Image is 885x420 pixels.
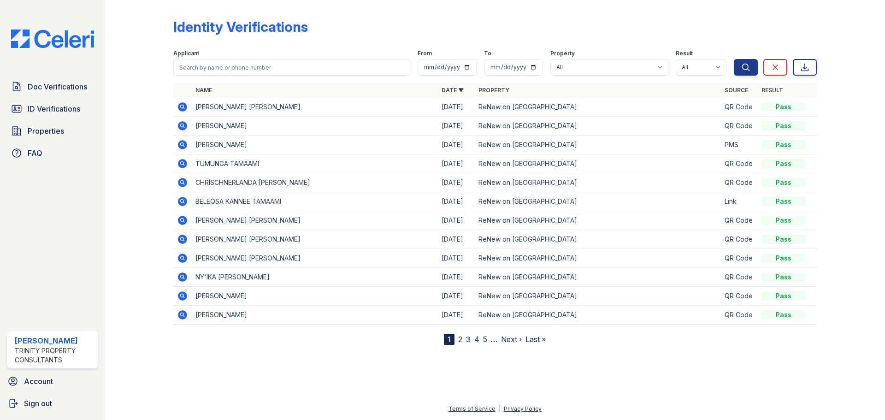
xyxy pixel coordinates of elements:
span: … [491,334,497,345]
td: ReNew on [GEOGRAPHIC_DATA] [475,154,721,173]
div: Pass [761,159,806,168]
td: ReNew on [GEOGRAPHIC_DATA] [475,230,721,249]
td: ReNew on [GEOGRAPHIC_DATA] [475,173,721,192]
td: [PERSON_NAME] [192,117,438,136]
a: Properties [7,122,98,140]
td: [DATE] [438,192,475,211]
a: 4 [474,335,479,344]
a: Date ▼ [442,87,464,94]
div: Pass [761,102,806,112]
td: BELEQSA KANNEE TAMAAMI [192,192,438,211]
div: Pass [761,291,806,301]
td: [DATE] [438,230,475,249]
a: Privacy Policy [504,405,542,412]
td: [DATE] [438,117,475,136]
span: Sign out [24,398,52,409]
div: Pass [761,178,806,187]
a: 2 [458,335,462,344]
td: [DATE] [438,173,475,192]
td: ReNew on [GEOGRAPHIC_DATA] [475,117,721,136]
td: [PERSON_NAME] [PERSON_NAME] [192,211,438,230]
div: Pass [761,310,806,319]
a: Last » [525,335,546,344]
td: [DATE] [438,98,475,117]
td: ReNew on [GEOGRAPHIC_DATA] [475,268,721,287]
td: QR Code [721,306,758,325]
span: Properties [28,125,64,136]
img: CE_Logo_Blue-a8612792a0a2168367f1c8372b55b34899dd931a85d93a1a3d3e32e68fde9ad4.png [4,30,101,48]
td: CHRISCHNERLANDA [PERSON_NAME] [192,173,438,192]
td: QR Code [721,230,758,249]
div: Pass [761,216,806,225]
a: Property [478,87,509,94]
td: QR Code [721,249,758,268]
label: To [484,50,491,57]
td: QR Code [721,268,758,287]
a: 3 [466,335,471,344]
label: Property [550,50,575,57]
td: Link [721,192,758,211]
td: [DATE] [438,154,475,173]
label: Applicant [173,50,199,57]
td: [DATE] [438,287,475,306]
div: Pass [761,254,806,263]
div: | [499,405,501,412]
td: [PERSON_NAME] [PERSON_NAME] [192,98,438,117]
a: Sign out [4,394,101,413]
td: [DATE] [438,249,475,268]
div: Identity Verifications [173,18,308,35]
td: QR Code [721,173,758,192]
td: [DATE] [438,306,475,325]
a: Name [195,87,212,94]
label: Result [676,50,693,57]
td: QR Code [721,287,758,306]
td: [PERSON_NAME] [192,306,438,325]
div: [PERSON_NAME] [15,335,94,346]
td: [DATE] [438,268,475,287]
td: [PERSON_NAME] [192,287,438,306]
a: 5 [483,335,487,344]
td: TUMUNGA TAMAAMI [192,154,438,173]
td: [PERSON_NAME] [PERSON_NAME] [192,249,438,268]
td: ReNew on [GEOGRAPHIC_DATA] [475,287,721,306]
a: FAQ [7,144,98,162]
td: [DATE] [438,211,475,230]
td: ReNew on [GEOGRAPHIC_DATA] [475,98,721,117]
span: Account [24,376,53,387]
td: QR Code [721,117,758,136]
td: QR Code [721,98,758,117]
td: [DATE] [438,136,475,154]
td: ReNew on [GEOGRAPHIC_DATA] [475,249,721,268]
div: 1 [444,334,454,345]
td: QR Code [721,154,758,173]
div: Pass [761,140,806,149]
a: Doc Verifications [7,77,98,96]
div: Pass [761,121,806,130]
td: NY'IKA [PERSON_NAME] [192,268,438,287]
td: ReNew on [GEOGRAPHIC_DATA] [475,136,721,154]
div: Pass [761,235,806,244]
a: ID Verifications [7,100,98,118]
div: Pass [761,197,806,206]
span: ID Verifications [28,103,80,114]
label: From [418,50,432,57]
div: Trinity Property Consultants [15,346,94,365]
a: Next › [501,335,522,344]
input: Search by name or phone number [173,59,410,76]
td: ReNew on [GEOGRAPHIC_DATA] [475,192,721,211]
td: ReNew on [GEOGRAPHIC_DATA] [475,211,721,230]
a: Source [725,87,748,94]
a: Terms of Service [448,405,496,412]
td: [PERSON_NAME] [192,136,438,154]
td: ReNew on [GEOGRAPHIC_DATA] [475,306,721,325]
td: PMS [721,136,758,154]
span: Doc Verifications [28,81,87,92]
a: Account [4,372,101,390]
td: [PERSON_NAME] [PERSON_NAME] [192,230,438,249]
a: Result [761,87,783,94]
div: Pass [761,272,806,282]
td: QR Code [721,211,758,230]
span: FAQ [28,148,42,159]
